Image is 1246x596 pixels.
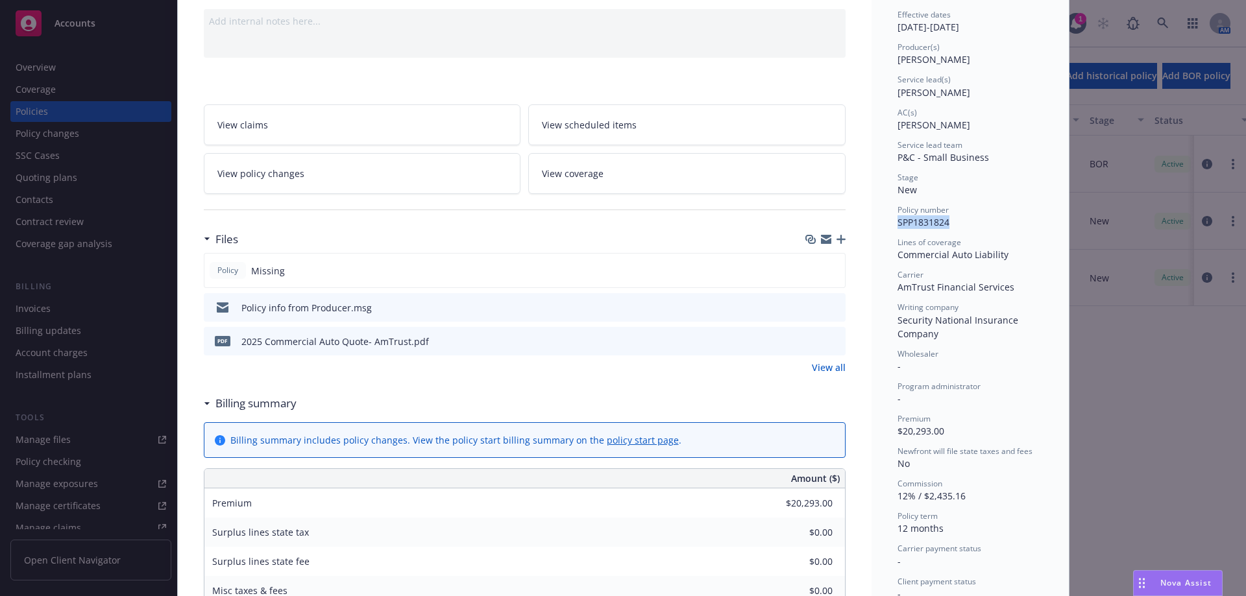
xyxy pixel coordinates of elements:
[898,107,917,118] span: AC(s)
[898,576,976,587] span: Client payment status
[542,118,637,132] span: View scheduled items
[898,172,918,183] span: Stage
[898,413,931,424] span: Premium
[215,231,238,248] h3: Files
[898,302,959,313] span: Writing company
[542,167,604,180] span: View coverage
[217,167,304,180] span: View policy changes
[898,543,981,554] span: Carrier payment status
[898,216,949,228] span: SPP1831824
[217,118,268,132] span: View claims
[898,204,949,215] span: Policy number
[212,526,309,538] span: Surplus lines state tax
[898,9,951,20] span: Effective dates
[204,395,297,412] div: Billing summary
[829,301,840,315] button: preview file
[756,523,840,542] input: 0.00
[1160,577,1212,588] span: Nova Assist
[898,555,901,567] span: -
[898,119,970,131] span: [PERSON_NAME]
[898,184,917,196] span: New
[898,281,1014,293] span: AmTrust Financial Services
[898,478,942,489] span: Commission
[808,335,818,348] button: download file
[212,555,310,567] span: Surplus lines state fee
[898,425,944,437] span: $20,293.00
[756,494,840,513] input: 0.00
[898,348,938,359] span: Wholesaler
[215,265,241,276] span: Policy
[898,490,966,502] span: 12% / $2,435.16
[898,139,962,150] span: Service lead team
[528,153,846,194] a: View coverage
[204,231,238,248] div: Files
[898,86,970,99] span: [PERSON_NAME]
[215,395,297,412] h3: Billing summary
[230,433,681,447] div: Billing summary includes policy changes. View the policy start billing summary on the .
[898,360,901,372] span: -
[528,104,846,145] a: View scheduled items
[212,497,252,509] span: Premium
[251,264,285,278] span: Missing
[898,446,1032,457] span: Newfront will file state taxes and fees
[898,9,1043,34] div: [DATE] - [DATE]
[898,457,910,470] span: No
[756,552,840,571] input: 0.00
[898,381,981,392] span: Program administrator
[898,269,923,280] span: Carrier
[898,314,1021,340] span: Security National Insurance Company
[898,392,901,405] span: -
[808,301,818,315] button: download file
[898,53,970,66] span: [PERSON_NAME]
[607,434,679,446] a: policy start page
[898,248,1008,261] span: Commercial Auto Liability
[898,510,938,521] span: Policy term
[898,522,944,534] span: 12 months
[241,301,372,315] div: Policy info from Producer.msg
[215,336,230,346] span: pdf
[829,335,840,348] button: preview file
[204,104,521,145] a: View claims
[241,335,429,348] div: 2025 Commercial Auto Quote- AmTrust.pdf
[812,361,846,374] a: View all
[898,42,940,53] span: Producer(s)
[898,237,961,248] span: Lines of coverage
[204,153,521,194] a: View policy changes
[1134,571,1150,595] div: Drag to move
[898,74,951,85] span: Service lead(s)
[209,14,840,28] div: Add internal notes here...
[898,151,989,163] span: P&C - Small Business
[1133,570,1223,596] button: Nova Assist
[791,471,840,485] span: Amount ($)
